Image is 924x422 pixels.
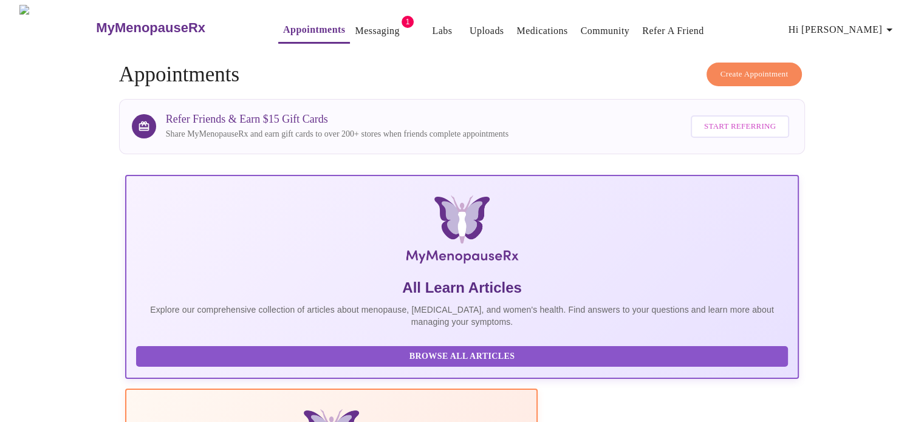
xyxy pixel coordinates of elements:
[642,22,704,39] a: Refer a Friend
[136,346,789,367] button: Browse All Articles
[465,19,509,43] button: Uploads
[96,20,205,36] h3: MyMenopauseRx
[423,19,462,43] button: Labs
[789,21,897,38] span: Hi [PERSON_NAME]
[148,349,776,364] span: Browse All Articles
[581,22,630,39] a: Community
[136,350,792,361] a: Browse All Articles
[355,22,399,39] a: Messaging
[95,7,254,49] a: MyMenopauseRx
[707,63,803,86] button: Create Appointment
[704,120,776,134] span: Start Referring
[512,19,572,43] button: Medications
[19,5,95,50] img: MyMenopauseRx Logo
[637,19,709,43] button: Refer a Friend
[576,19,635,43] button: Community
[516,22,567,39] a: Medications
[432,22,452,39] a: Labs
[166,113,508,126] h3: Refer Friends & Earn $15 Gift Cards
[136,278,789,298] h5: All Learn Articles
[688,109,792,144] a: Start Referring
[720,67,789,81] span: Create Appointment
[470,22,504,39] a: Uploads
[350,19,404,43] button: Messaging
[784,18,902,42] button: Hi [PERSON_NAME]
[136,304,789,328] p: Explore our comprehensive collection of articles about menopause, [MEDICAL_DATA], and women's hea...
[402,16,414,28] span: 1
[283,21,345,38] a: Appointments
[237,196,686,268] img: MyMenopauseRx Logo
[119,63,806,87] h4: Appointments
[166,128,508,140] p: Share MyMenopauseRx and earn gift cards to over 200+ stores when friends complete appointments
[691,115,789,138] button: Start Referring
[278,18,350,44] button: Appointments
